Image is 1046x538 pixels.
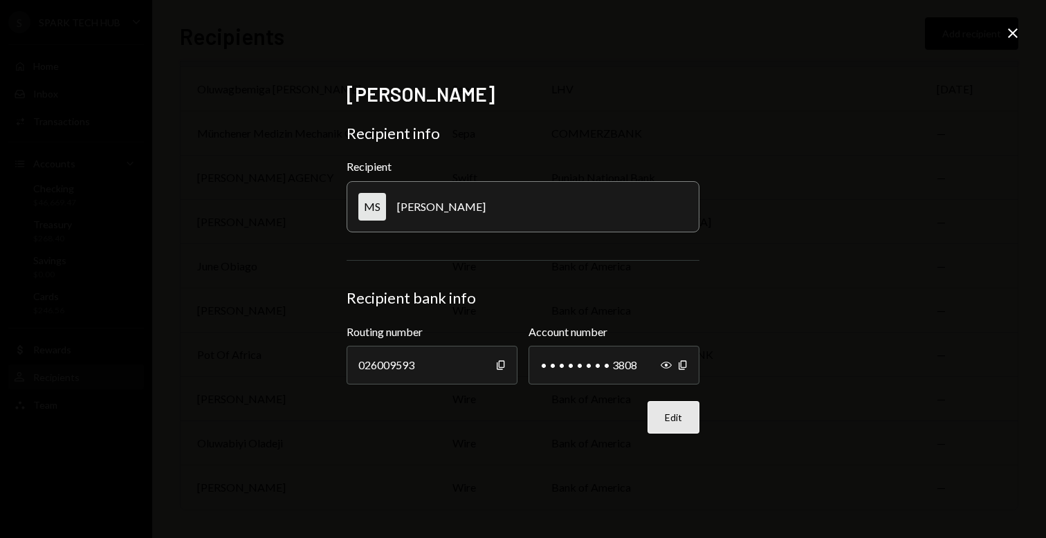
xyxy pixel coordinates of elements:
[347,288,699,308] div: Recipient bank info
[397,200,486,213] div: [PERSON_NAME]
[347,81,699,108] h2: [PERSON_NAME]
[529,346,699,384] div: • • • • • • • • 3808
[347,124,699,143] div: Recipient info
[347,346,517,384] div: 026009593
[358,193,386,221] div: MS
[648,401,699,434] button: Edit
[347,160,699,173] div: Recipient
[347,324,517,340] label: Routing number
[529,324,699,340] label: Account number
